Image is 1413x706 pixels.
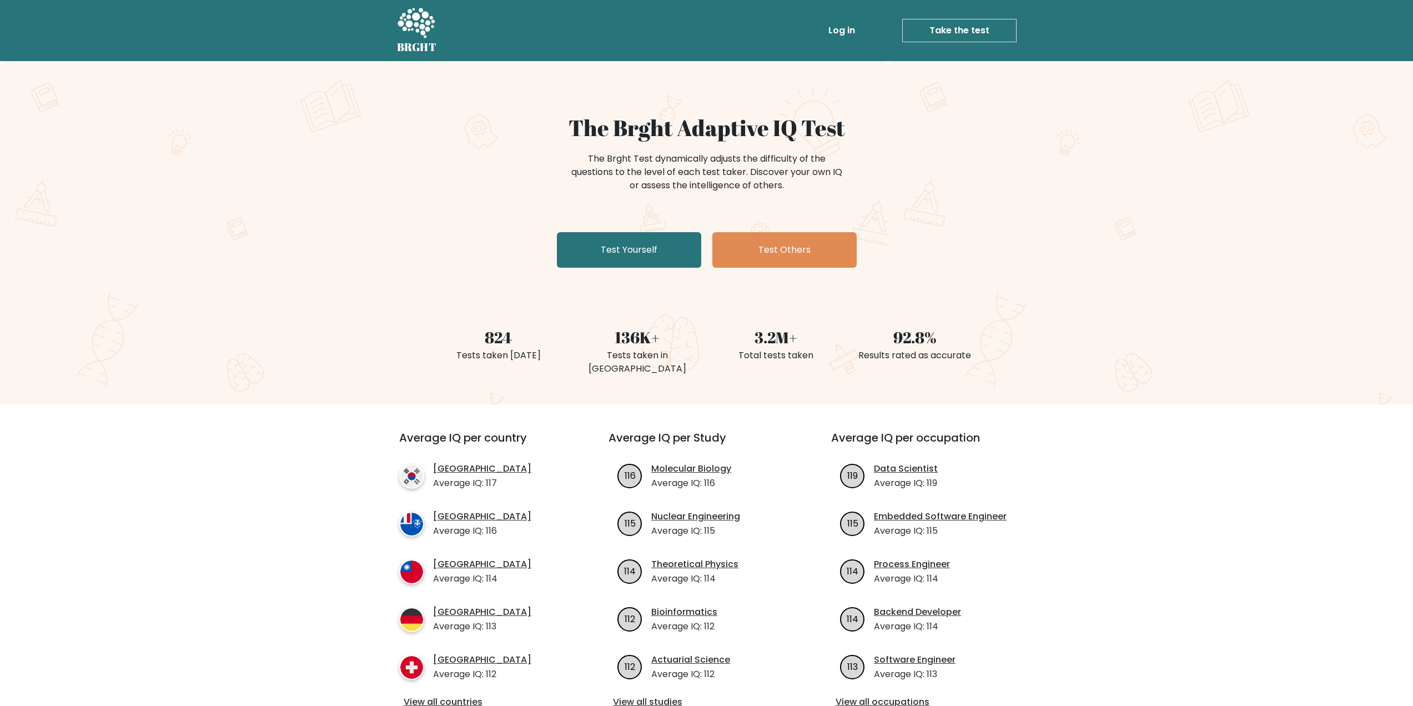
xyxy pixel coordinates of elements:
[651,653,730,667] a: Actuarial Science
[651,668,730,681] p: Average IQ: 112
[575,349,700,375] div: Tests taken in [GEOGRAPHIC_DATA]
[433,462,531,475] a: [GEOGRAPHIC_DATA]
[651,510,740,523] a: Nuclear Engineering
[436,326,561,349] div: 824
[433,605,531,619] a: [GEOGRAPHIC_DATA]
[852,349,978,362] div: Results rated as accurate
[433,572,531,585] p: Average IQ: 114
[436,349,561,362] div: Tests taken [DATE]
[397,41,437,54] h5: BRGHT
[874,462,938,475] a: Data Scientist
[874,510,1007,523] a: Embedded Software Engineer
[433,668,531,681] p: Average IQ: 112
[874,572,950,585] p: Average IQ: 114
[874,477,938,490] p: Average IQ: 119
[436,114,978,141] h1: The Brght Adaptive IQ Test
[433,558,531,571] a: [GEOGRAPHIC_DATA]
[902,19,1017,42] a: Take the test
[874,668,956,681] p: Average IQ: 113
[713,326,839,349] div: 3.2M+
[847,517,858,529] text: 115
[874,620,961,633] p: Average IQ: 114
[651,524,740,538] p: Average IQ: 115
[874,558,950,571] a: Process Engineer
[399,431,569,458] h3: Average IQ per country
[651,605,717,619] a: Bioinformatics
[399,559,424,584] img: country
[874,524,1007,538] p: Average IQ: 115
[824,19,859,42] a: Log in
[397,4,437,57] a: BRGHT
[433,524,531,538] p: Average IQ: 116
[651,572,738,585] p: Average IQ: 114
[433,510,531,523] a: [GEOGRAPHIC_DATA]
[651,620,717,633] p: Average IQ: 112
[399,464,424,489] img: country
[609,431,804,458] h3: Average IQ per Study
[651,558,738,571] a: Theoretical Physics
[399,655,424,680] img: country
[625,517,636,529] text: 115
[624,564,636,577] text: 114
[847,564,858,577] text: 114
[713,349,839,362] div: Total tests taken
[399,607,424,632] img: country
[847,469,858,482] text: 119
[399,512,424,537] img: country
[831,431,1027,458] h3: Average IQ per occupation
[625,660,635,673] text: 112
[847,612,858,625] text: 114
[433,653,531,667] a: [GEOGRAPHIC_DATA]
[433,620,531,633] p: Average IQ: 113
[874,653,956,667] a: Software Engineer
[625,612,635,625] text: 112
[651,462,731,475] a: Molecular Biology
[712,232,857,268] a: Test Others
[651,477,731,490] p: Average IQ: 116
[625,469,636,482] text: 116
[847,660,858,673] text: 113
[575,326,700,349] div: 136K+
[433,477,531,490] p: Average IQ: 117
[874,605,961,619] a: Backend Developer
[568,152,846,192] div: The Brght Test dynamically adjusts the difficulty of the questions to the level of each test take...
[852,326,978,349] div: 92.8%
[557,232,701,268] a: Test Yourself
